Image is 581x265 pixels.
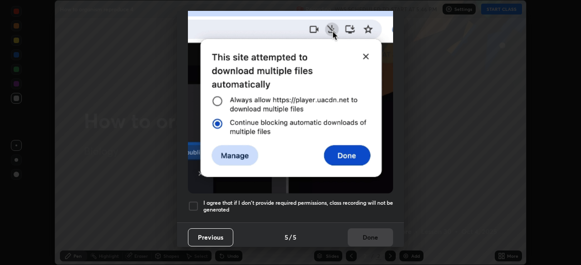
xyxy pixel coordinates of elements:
[203,199,393,213] h5: I agree that if I don't provide required permissions, class recording will not be generated
[285,232,288,242] h4: 5
[293,232,296,242] h4: 5
[188,228,233,246] button: Previous
[289,232,292,242] h4: /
